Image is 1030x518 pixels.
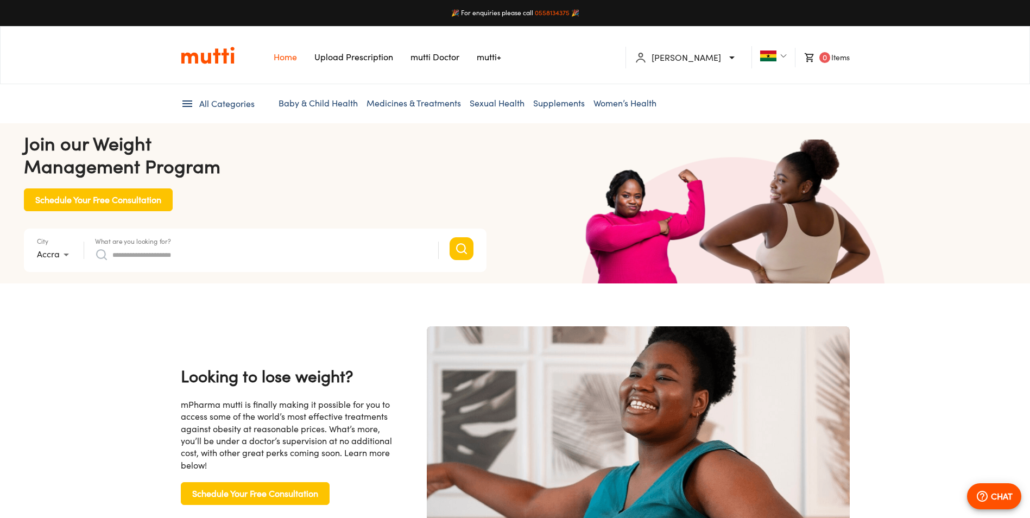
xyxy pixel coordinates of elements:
[795,48,849,67] li: Items
[279,98,358,109] a: Baby & Child Health
[991,490,1013,503] p: CHAT
[593,98,656,109] a: Women’s Health
[967,483,1021,509] button: CHAT
[199,98,255,110] span: All Categories
[780,53,787,59] img: Dropdown
[760,50,776,61] img: Ghana
[652,51,721,64] p: [PERSON_NAME]
[37,238,48,245] label: City
[24,188,173,211] button: Schedule Your Free Consultation
[819,52,830,63] span: 0
[37,246,73,263] div: Accra
[181,482,330,505] button: Schedule Your Free Consultation
[366,98,461,109] a: Medicines & Treatments
[535,9,570,17] a: 0558134375
[533,98,585,109] a: Supplements
[470,98,525,109] a: Sexual Health
[477,52,501,62] a: Navigates to mutti+ page
[192,486,318,501] span: Schedule Your Free Consultation
[181,399,396,471] div: mPharma mutti is finally making it possible for you to access some of the world’s most effective ...
[95,238,171,245] label: What are you looking for?
[35,192,161,207] span: Schedule Your Free Consultation
[181,46,235,65] img: Logo
[181,365,396,388] h4: Looking to lose weight?
[450,237,473,260] button: Search
[314,52,393,62] a: Navigates to Prescription Upload Page
[181,46,235,65] a: Link on the logo navigates to HomePage
[24,194,173,203] a: Schedule Your Free Consultation
[24,132,486,178] h4: Join our Weight Management Program
[410,52,459,62] a: Navigates to mutti doctor website
[181,488,330,497] a: Schedule Your Free Consultation
[274,52,297,62] a: Navigates to Home Page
